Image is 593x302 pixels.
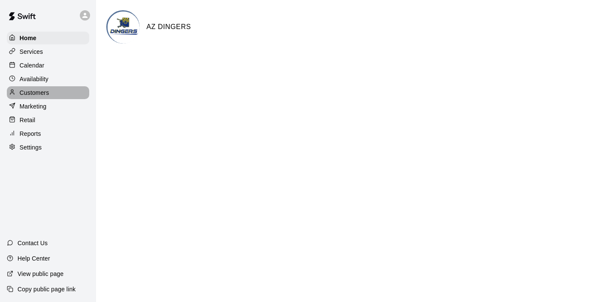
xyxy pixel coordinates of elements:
[7,100,89,113] a: Marketing
[20,61,44,70] p: Calendar
[7,86,89,99] a: Customers
[146,21,191,32] h6: AZ DINGERS
[18,254,50,263] p: Help Center
[7,127,89,140] a: Reports
[108,12,140,44] img: AZ DINGERS logo
[20,143,42,152] p: Settings
[7,114,89,126] a: Retail
[7,32,89,44] a: Home
[20,47,43,56] p: Services
[18,270,64,278] p: View public page
[20,75,49,83] p: Availability
[7,45,89,58] a: Services
[7,73,89,85] a: Availability
[20,102,47,111] p: Marketing
[18,285,76,293] p: Copy public page link
[20,88,49,97] p: Customers
[20,116,35,124] p: Retail
[20,34,37,42] p: Home
[20,129,41,138] p: Reports
[18,239,48,247] p: Contact Us
[7,141,89,154] a: Settings
[7,59,89,72] a: Calendar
